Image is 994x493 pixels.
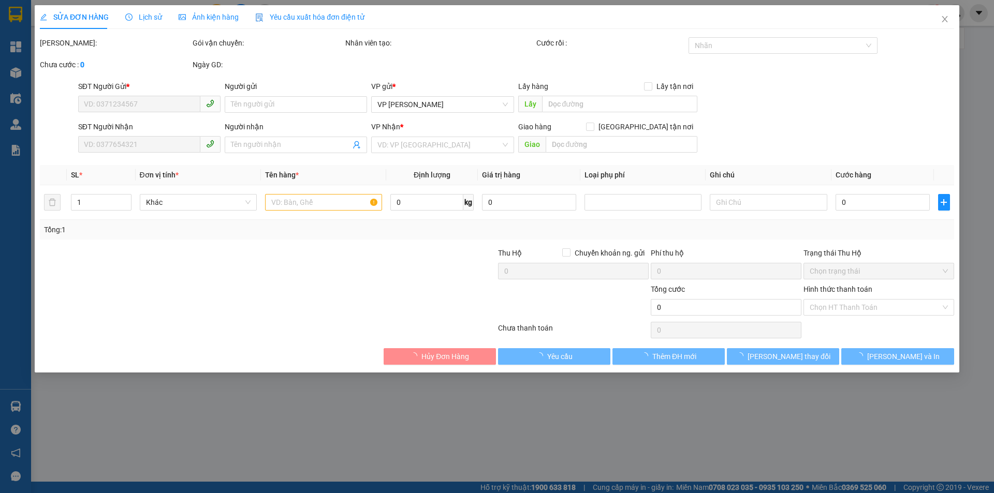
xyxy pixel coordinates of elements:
span: Lấy [518,96,542,112]
input: VD: Bàn, Ghế [265,194,382,211]
span: Lịch sử [125,13,162,21]
button: Yêu cầu [498,348,610,365]
span: Tổng cước [651,285,685,293]
div: Chưa thanh toán [497,322,650,340]
div: Gói vận chuyển: [193,37,343,49]
span: kg [463,194,474,211]
img: icon [255,13,264,22]
div: Nhân viên tạo: [345,37,534,49]
button: [PERSON_NAME] thay đổi [727,348,839,365]
span: phone [206,99,214,108]
button: plus [938,194,949,211]
span: loading [536,352,547,360]
span: Yêu cầu xuất hóa đơn điện tử [255,13,364,21]
input: Dọc đường [546,136,697,153]
span: Định lượng [414,171,450,179]
span: Yêu cầu [547,351,573,362]
div: Người gửi [225,81,367,92]
span: loading [641,352,652,360]
span: VP Hồng Lĩnh [378,97,508,112]
li: Cổ Đạm, xã [GEOGRAPHIC_DATA], [GEOGRAPHIC_DATA] [97,25,433,38]
span: phone [206,140,214,148]
div: Người nhận [225,121,367,132]
span: SL [71,171,80,179]
div: SĐT Người Gửi [78,81,221,92]
div: Chưa cước : [40,59,191,70]
span: loading [856,352,867,360]
button: [PERSON_NAME] và In [842,348,954,365]
b: GỬI : VP [PERSON_NAME] [13,75,181,92]
b: 0 [80,61,84,69]
span: close [941,15,949,23]
span: Giao [518,136,546,153]
span: Cước hàng [836,171,871,179]
div: VP gửi [372,81,514,92]
div: Phí thu hộ [651,247,801,263]
span: Tên hàng [265,171,299,179]
div: SĐT Người Nhận [78,121,221,132]
span: [GEOGRAPHIC_DATA] tận nơi [594,121,697,132]
div: Ngày GD: [193,59,343,70]
span: Ảnh kiện hàng [179,13,239,21]
span: user-add [353,141,361,149]
button: Close [930,5,959,34]
span: Thu Hộ [498,249,522,257]
input: Ghi Chú [710,194,827,211]
span: SỬA ĐƠN HÀNG [40,13,109,21]
span: Lấy tận nơi [652,81,697,92]
th: Loại phụ phí [580,165,706,185]
span: Đơn vị tính [140,171,179,179]
div: Tổng: 1 [44,224,384,235]
div: Trạng thái Thu Hộ [803,247,954,259]
span: [PERSON_NAME] thay đổi [748,351,830,362]
th: Ghi chú [706,165,831,185]
img: logo.jpg [13,13,65,65]
span: edit [40,13,47,21]
li: Hotline: 1900252555 [97,38,433,51]
span: loading [736,352,748,360]
span: Khác [146,195,251,210]
button: Thêm ĐH mới [612,348,725,365]
button: Hủy Đơn Hàng [384,348,496,365]
span: plus [939,198,949,206]
button: delete [44,194,61,211]
span: Thêm ĐH mới [652,351,696,362]
div: [PERSON_NAME]: [40,37,191,49]
label: Hình thức thanh toán [803,285,872,293]
span: Giao hàng [518,123,551,131]
span: VP Nhận [372,123,401,131]
input: Dọc đường [542,96,697,112]
span: loading [410,352,421,360]
span: picture [179,13,186,21]
span: Lấy hàng [518,82,548,91]
span: Chọn trạng thái [810,263,948,279]
span: Chuyển khoản ng. gửi [571,247,649,259]
div: Cước rồi : [536,37,687,49]
span: [PERSON_NAME] và In [867,351,940,362]
span: Giá trị hàng [482,171,520,179]
span: Hủy Đơn Hàng [421,351,469,362]
span: clock-circle [125,13,133,21]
